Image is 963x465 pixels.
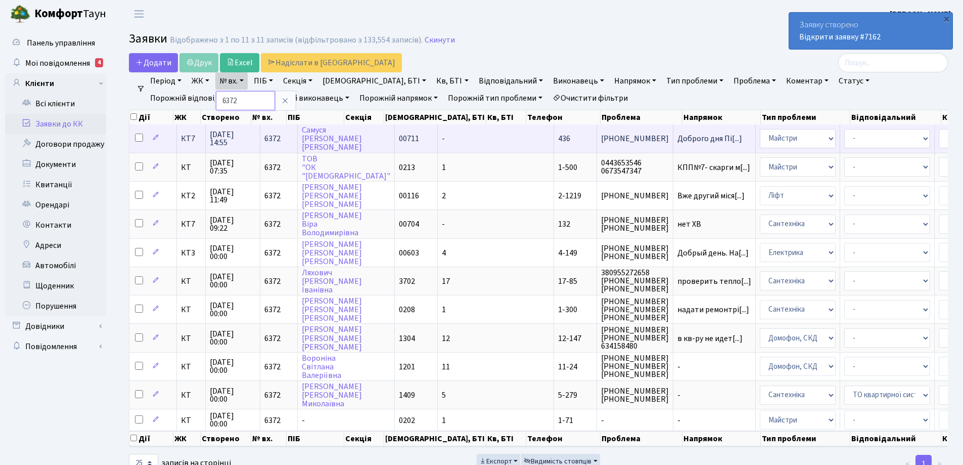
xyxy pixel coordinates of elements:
th: [DEMOGRAPHIC_DATA], БТІ [384,110,486,124]
span: - [442,133,445,144]
a: Проблема [729,72,780,90]
a: [DEMOGRAPHIC_DATA], БТІ [318,72,430,90]
a: Порожній відповідальний [146,90,255,107]
span: - [302,415,305,426]
span: [DATE] 00:00 [210,244,256,261]
span: 1304 [399,333,415,344]
a: Додати [129,53,178,72]
button: Переключити навігацію [126,6,152,22]
a: Орендарі [5,195,106,215]
span: [PHONE_NUMBER] [PHONE_NUMBER] [601,387,669,403]
span: 17-85 [558,276,577,287]
span: в кв-ру не идет[...] [677,333,743,344]
th: № вх. [251,431,287,446]
span: 436 [558,133,570,144]
a: Порожній напрямок [355,90,442,107]
a: Скинути [425,35,455,45]
span: 1-500 [558,162,577,173]
span: [PHONE_NUMBER] [PHONE_NUMBER] [PHONE_NUMBER] [601,298,669,322]
span: 6372 [264,390,281,401]
a: ЖК [188,72,213,90]
span: 1-71 [558,415,573,426]
span: Доброго дня Пі[...] [677,133,742,144]
span: [PHONE_NUMBER] [PHONE_NUMBER] [PHONE_NUMBER] [601,354,669,378]
span: КТ7 [181,220,201,228]
span: 00711 [399,133,419,144]
th: ЖК [173,110,201,124]
th: [DEMOGRAPHIC_DATA], БТІ [384,431,486,446]
a: [PERSON_NAME][PERSON_NAME][PERSON_NAME] [302,239,362,267]
span: - [442,219,445,230]
div: Відображено з 1 по 11 з 11 записів (відфільтровано з 133,554 записів). [170,35,423,45]
span: 6372 [264,333,281,344]
span: - [677,363,751,371]
span: [PHONE_NUMBER] [PHONE_NUMBER] [601,244,669,261]
a: Відповідальний [475,72,547,90]
span: [DATE] 00:00 [210,387,256,403]
th: Кв, БТІ [486,110,526,124]
span: Заявки [129,30,167,48]
span: [DATE] 07:35 [210,159,256,175]
a: Кв, БТІ [432,72,472,90]
a: Заявки до КК [5,114,106,134]
span: КТ7 [181,135,201,143]
th: ПІБ [287,431,344,446]
span: 12-147 [558,333,581,344]
span: 6372 [264,304,281,315]
span: 5 [442,390,446,401]
span: 0443653546 0673547347 [601,159,669,175]
span: [DATE] 00:00 [210,302,256,318]
span: проверить тепло[...] [677,276,751,287]
span: 6372 [264,190,281,201]
span: Додати [135,57,171,68]
div: Заявку створено [789,13,952,49]
span: нет ХВ [677,220,751,228]
th: ЖК [173,431,201,446]
span: 00704 [399,219,419,230]
span: 1-300 [558,304,577,315]
span: 1409 [399,390,415,401]
a: Всі клієнти [5,94,106,114]
a: Адреси [5,235,106,256]
a: Довідники [5,316,106,336]
span: 380955272658 [PHONE_NUMBER] [PHONE_NUMBER] [601,269,669,293]
a: Контакти [5,215,106,235]
span: 4-149 [558,247,577,259]
th: Тип проблеми [761,431,850,446]
a: Коментар [782,72,833,90]
span: 0208 [399,304,415,315]
a: Клієнти [5,73,106,94]
span: КТ [181,163,201,172]
a: Ляхович[PERSON_NAME]Іванівна [302,267,362,295]
a: Документи [5,154,106,175]
span: 11-24 [558,361,577,372]
th: Напрямок [682,110,761,124]
a: Щоденник [5,276,106,296]
a: [PERSON_NAME][PERSON_NAME][PERSON_NAME] [302,295,362,324]
th: Відповідальний [850,110,941,124]
a: Тип проблеми [662,72,727,90]
a: [PERSON_NAME]ВіраВолодимирівна [302,210,362,238]
span: 5-279 [558,390,577,401]
a: Відкрити заявку #7162 [799,31,881,43]
span: 6372 [264,247,281,259]
a: Панель управління [5,33,106,53]
span: КТ3 [181,249,201,257]
a: ПІБ [250,72,277,90]
span: Панель управління [27,37,95,49]
span: Добрый день. На[...] [677,247,749,259]
div: 4 [95,58,103,67]
th: Створено [201,110,251,124]
span: [DATE] 00:00 [210,273,256,289]
th: № вх. [251,110,287,124]
span: КТ [181,306,201,314]
input: Пошук... [838,53,948,72]
b: [PERSON_NAME] [890,9,951,20]
b: Комфорт [34,6,83,22]
th: Секція [344,431,384,446]
span: [PHONE_NUMBER] [PHONE_NUMBER] 634158480 [601,326,669,350]
th: Телефон [526,431,601,446]
a: Секція [279,72,316,90]
span: 6372 [264,361,281,372]
span: [PHONE_NUMBER] [601,135,669,143]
